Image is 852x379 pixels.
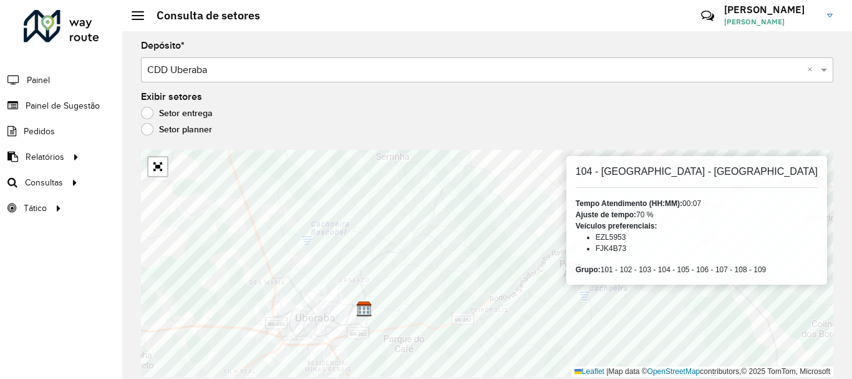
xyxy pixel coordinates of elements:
strong: Veículos preferenciais: [576,222,657,230]
h6: 104 - [GEOGRAPHIC_DATA] - [GEOGRAPHIC_DATA] [576,165,818,177]
span: [PERSON_NAME] [724,16,818,27]
strong: Tempo Atendimento (HH:MM): [576,199,682,208]
span: Clear all [807,62,818,77]
a: Abrir mapa em tela cheia [148,157,167,176]
li: EZL5953 [596,232,818,243]
span: Consultas [25,176,63,189]
span: Painel de Sugestão [26,99,100,112]
li: FJK4B73 [596,243,818,254]
span: Painel [27,74,50,87]
h3: [PERSON_NAME] [724,4,818,16]
span: Tático [24,202,47,215]
h2: Consulta de setores [144,9,260,22]
strong: Ajuste de tempo: [576,210,636,219]
strong: Grupo: [576,265,601,274]
div: Map data © contributors,© 2025 TomTom, Microsoft [571,367,833,377]
span: Relatórios [26,150,64,164]
a: OpenStreetMap [647,367,700,376]
label: Setor planner [141,123,212,135]
div: 70 % [576,209,818,220]
label: Depósito [141,38,185,53]
span: Pedidos [24,125,55,138]
div: 00:07 [576,198,818,209]
label: Setor entrega [141,107,213,119]
a: Leaflet [574,367,604,376]
a: Contato Rápido [694,2,721,29]
div: 101 - 102 - 103 - 104 - 105 - 106 - 107 - 108 - 109 [576,264,818,275]
span: | [606,367,608,376]
label: Exibir setores [141,89,202,104]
